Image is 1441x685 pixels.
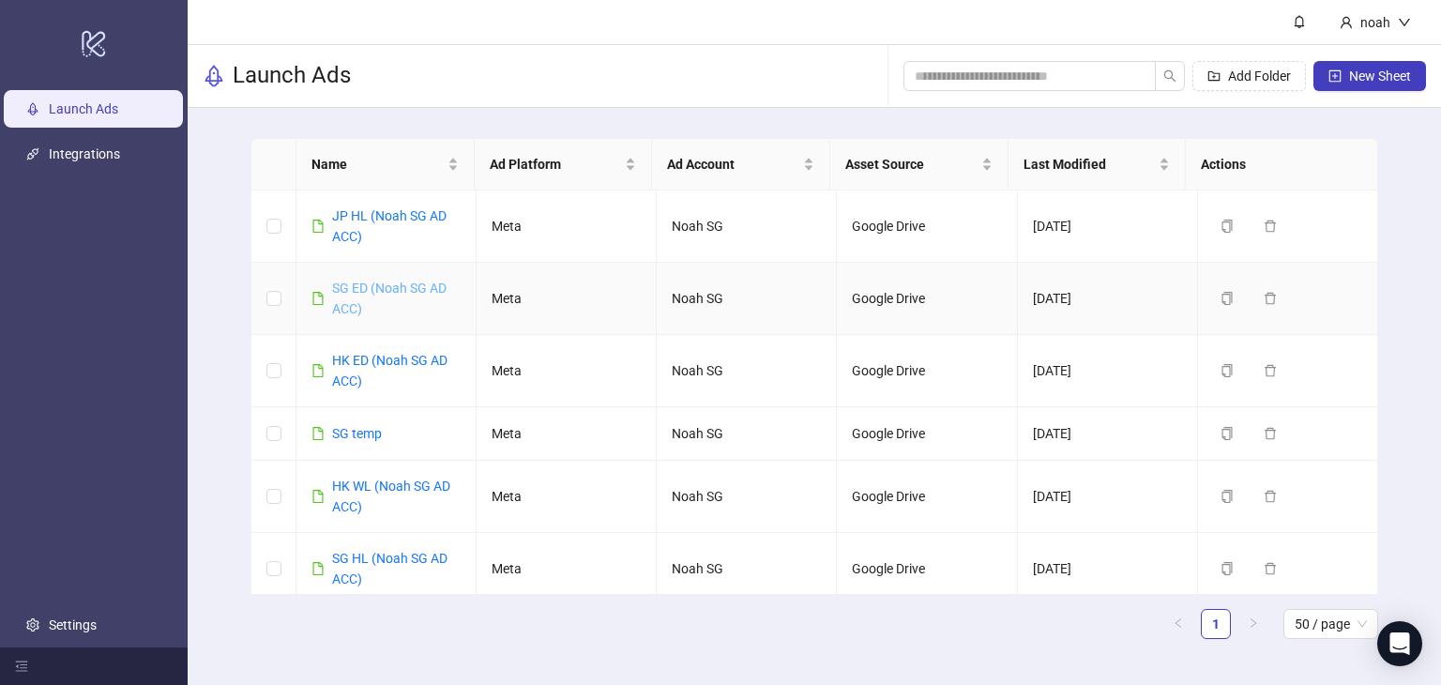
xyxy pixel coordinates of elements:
[1353,12,1398,33] div: noah
[1018,335,1198,407] td: [DATE]
[233,61,351,91] h3: Launch Ads
[1207,69,1221,83] span: folder-add
[837,335,1017,407] td: Google Drive
[837,190,1017,263] td: Google Drive
[477,461,657,533] td: Meta
[657,263,837,335] td: Noah SG
[1221,292,1234,305] span: copy
[332,479,450,514] a: HK WL (Noah SG AD ACC)
[311,490,325,503] span: file
[1221,364,1234,377] span: copy
[477,263,657,335] td: Meta
[311,562,325,575] span: file
[203,65,225,87] span: rocket
[1293,15,1306,28] span: bell
[837,461,1017,533] td: Google Drive
[311,427,325,440] span: file
[1328,69,1342,83] span: plus-square
[332,551,447,586] a: SG HL (Noah SG AD ACC)
[1221,220,1234,233] span: copy
[49,101,118,116] a: Launch Ads
[1264,562,1277,575] span: delete
[1018,263,1198,335] td: [DATE]
[1018,407,1198,461] td: [DATE]
[296,139,475,190] th: Name
[1340,16,1353,29] span: user
[1201,609,1231,639] li: 1
[657,335,837,407] td: Noah SG
[837,407,1017,461] td: Google Drive
[1313,61,1426,91] button: New Sheet
[490,154,622,175] span: Ad Platform
[1009,139,1187,190] th: Last Modified
[1264,220,1277,233] span: delete
[1349,68,1411,84] span: New Sheet
[477,335,657,407] td: Meta
[830,139,1009,190] th: Asset Source
[657,533,837,605] td: Noah SG
[311,364,325,377] span: file
[657,190,837,263] td: Noah SG
[1221,490,1234,503] span: copy
[1024,154,1156,175] span: Last Modified
[1202,610,1230,638] a: 1
[837,263,1017,335] td: Google Drive
[332,281,447,316] a: SG ED (Noah SG AD ACC)
[311,220,325,233] span: file
[1264,427,1277,440] span: delete
[1186,139,1364,190] th: Actions
[845,154,978,175] span: Asset Source
[1221,562,1234,575] span: copy
[657,461,837,533] td: Noah SG
[1228,68,1291,84] span: Add Folder
[1264,292,1277,305] span: delete
[332,208,447,244] a: JP HL (Noah SG AD ACC)
[477,407,657,461] td: Meta
[332,426,382,441] a: SG temp
[1163,609,1193,639] li: Previous Page
[311,154,444,175] span: Name
[1377,621,1422,666] div: Open Intercom Messenger
[49,617,97,632] a: Settings
[1238,609,1268,639] li: Next Page
[477,190,657,263] td: Meta
[15,660,28,673] span: menu-fold
[1264,490,1277,503] span: delete
[475,139,653,190] th: Ad Platform
[1163,69,1176,83] span: search
[1221,427,1234,440] span: copy
[477,533,657,605] td: Meta
[1248,617,1259,629] span: right
[1018,461,1198,533] td: [DATE]
[1264,364,1277,377] span: delete
[1018,190,1198,263] td: [DATE]
[667,154,799,175] span: Ad Account
[837,533,1017,605] td: Google Drive
[1295,610,1367,638] span: 50 / page
[1283,609,1378,639] div: Page Size
[652,139,830,190] th: Ad Account
[1398,16,1411,29] span: down
[311,292,325,305] span: file
[1163,609,1193,639] button: left
[1238,609,1268,639] button: right
[1173,617,1184,629] span: left
[657,407,837,461] td: Noah SG
[1018,533,1198,605] td: [DATE]
[1192,61,1306,91] button: Add Folder
[332,353,447,388] a: HK ED (Noah SG AD ACC)
[49,146,120,161] a: Integrations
